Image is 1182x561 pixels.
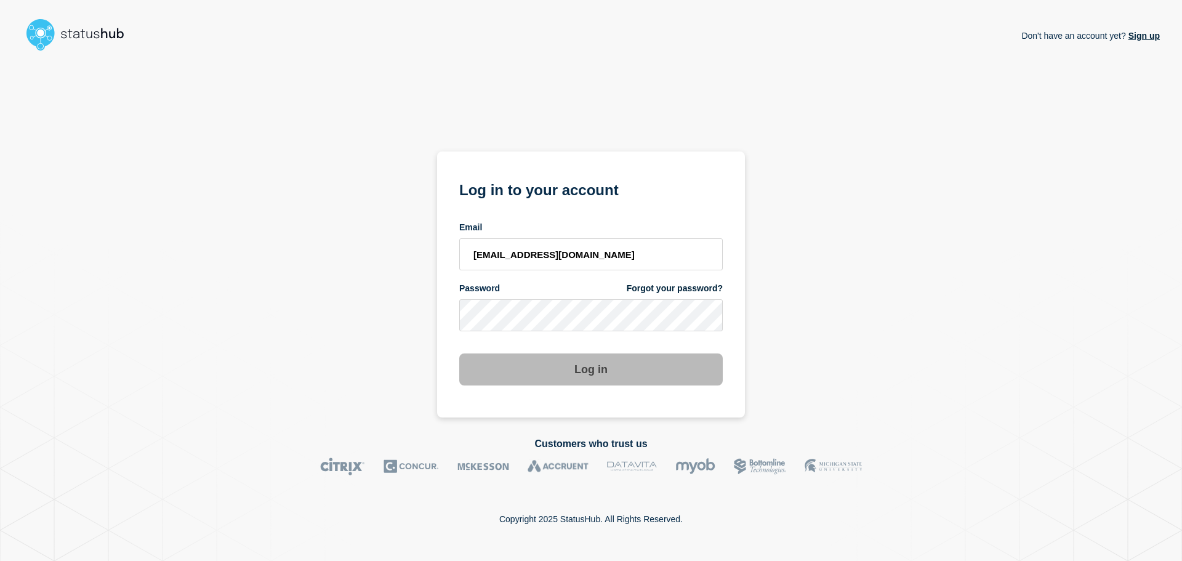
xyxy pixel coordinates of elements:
img: DataVita logo [607,458,657,475]
img: Citrix logo [320,458,365,475]
input: email input [459,238,723,270]
span: Email [459,222,482,233]
button: Log in [459,353,723,385]
img: Accruent logo [528,458,589,475]
span: Password [459,283,500,294]
img: myob logo [675,458,715,475]
img: Concur logo [384,458,439,475]
img: StatusHub logo [22,15,139,54]
a: Sign up [1126,31,1160,41]
p: Copyright 2025 StatusHub. All Rights Reserved. [499,514,683,524]
p: Don't have an account yet? [1021,21,1160,50]
h2: Customers who trust us [22,438,1160,450]
img: McKesson logo [457,458,509,475]
a: Forgot your password? [627,283,723,294]
img: MSU logo [805,458,862,475]
img: Bottomline logo [734,458,786,475]
h1: Log in to your account [459,177,723,200]
input: password input [459,299,723,331]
